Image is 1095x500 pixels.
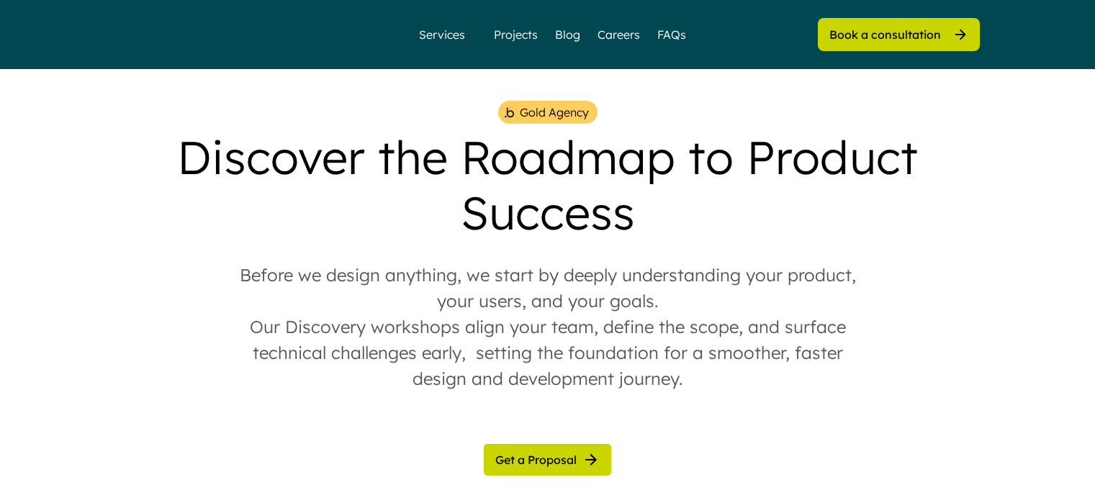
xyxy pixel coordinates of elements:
a: Blog [555,26,580,43]
div: Services [413,29,471,40]
a: Projects [494,26,538,43]
div: Gold Agency [520,104,589,121]
div: Book a consultation [829,27,941,42]
div: Discover the Roadmap to Product Success [116,129,980,240]
a: FAQs [657,26,686,43]
a: Careers [598,26,640,43]
button: Get a Proposal [484,444,611,476]
img: bubble%201.png [503,106,515,119]
div: Before we design anything, we start by deeply understanding your product, your users, and your go... [231,262,865,391]
img: yH5BAEAAAAALAAAAAABAAEAAAIBRAA7 [116,22,277,47]
span: Get a Proposal [495,454,577,465]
